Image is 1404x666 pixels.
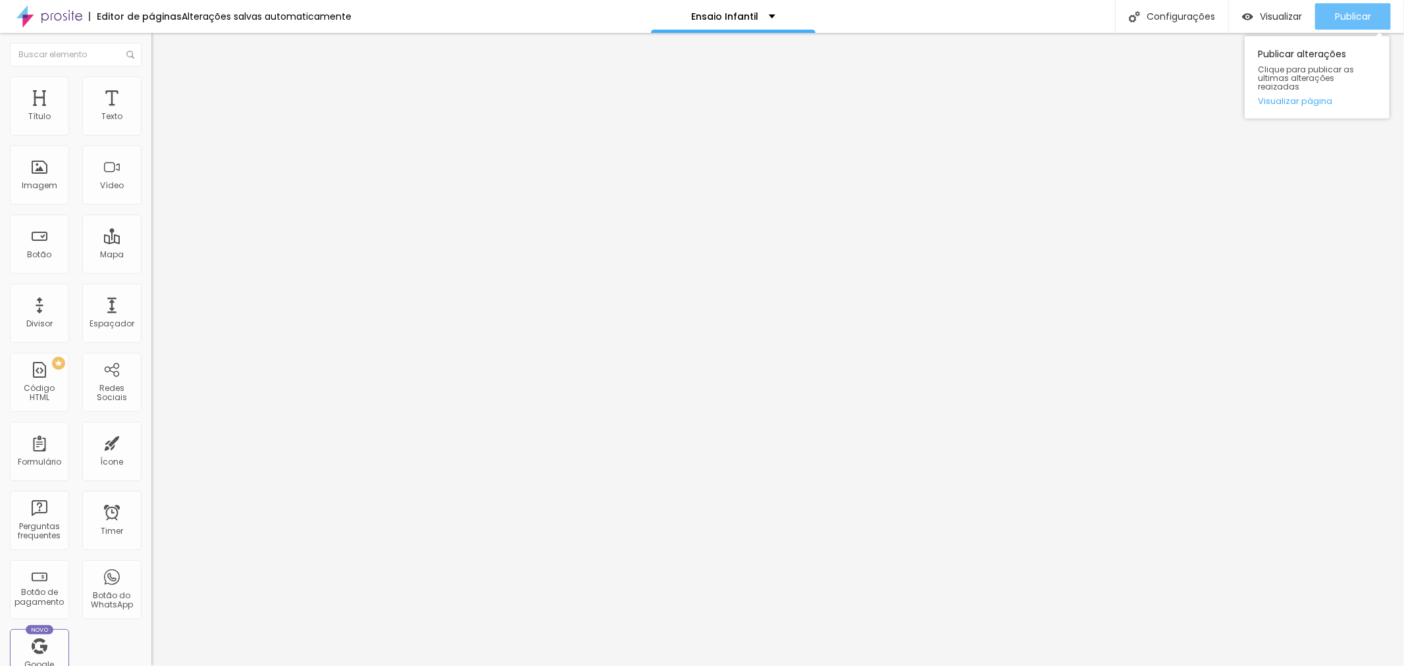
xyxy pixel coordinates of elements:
[100,181,124,190] div: Vídeo
[26,625,54,634] div: Novo
[182,12,351,21] div: Alterações salvas automaticamente
[1315,3,1391,30] button: Publicar
[89,12,182,21] div: Editor de páginas
[101,457,124,467] div: Ícone
[1260,11,1302,22] span: Visualizar
[1258,65,1376,91] span: Clique para publicar as ultimas alterações reaizadas
[90,319,134,328] div: Espaçador
[1335,11,1371,22] span: Publicar
[26,319,53,328] div: Divisor
[86,384,138,403] div: Redes Sociais
[100,250,124,259] div: Mapa
[1242,11,1253,22] img: view-1.svg
[28,250,52,259] div: Botão
[86,591,138,610] div: Botão do WhatsApp
[1129,11,1140,22] img: Icone
[101,112,122,121] div: Texto
[692,12,759,21] p: Ensaio Infantil
[10,43,142,66] input: Buscar elemento
[1229,3,1315,30] button: Visualizar
[13,522,65,541] div: Perguntas frequentes
[13,384,65,403] div: Código HTML
[1258,97,1376,105] a: Visualizar página
[28,112,51,121] div: Título
[18,457,61,467] div: Formulário
[126,51,134,59] img: Icone
[101,526,123,536] div: Timer
[151,33,1404,666] iframe: Editor
[22,181,57,190] div: Imagem
[1245,36,1390,118] div: Publicar alterações
[13,588,65,607] div: Botão de pagamento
